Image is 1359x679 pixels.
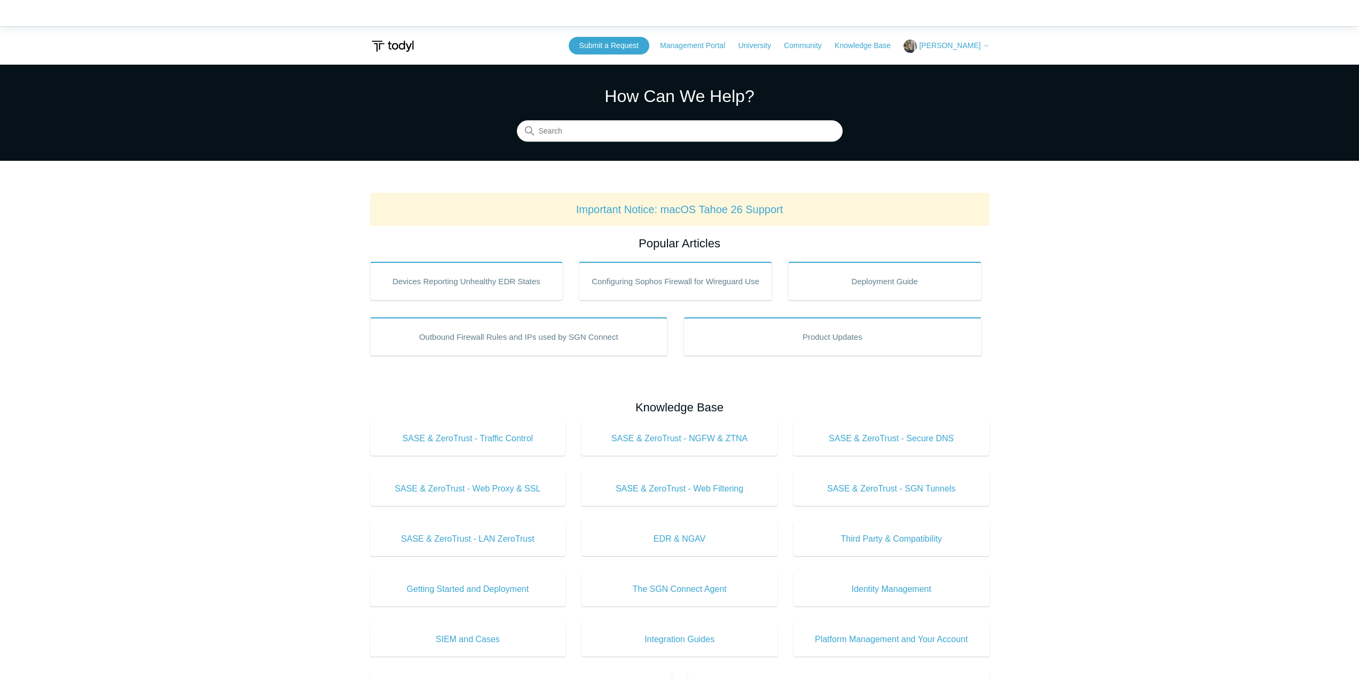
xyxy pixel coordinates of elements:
a: SIEM and Cases [370,622,566,657]
button: [PERSON_NAME] [904,40,989,53]
a: Knowledge Base [835,40,901,51]
a: Deployment Guide [788,262,981,300]
span: Getting Started and Deployment [386,583,550,596]
a: Product Updates [684,317,981,356]
a: SASE & ZeroTrust - LAN ZeroTrust [370,522,566,556]
a: SASE & ZeroTrust - Traffic Control [370,422,566,456]
span: [PERSON_NAME] [919,41,980,50]
span: SASE & ZeroTrust - Secure DNS [810,432,973,445]
span: SASE & ZeroTrust - LAN ZeroTrust [386,533,550,545]
a: SASE & ZeroTrust - NGFW & ZTNA [582,422,777,456]
span: Platform Management and Your Account [810,633,973,646]
img: Todyl Support Center Help Center home page [370,36,415,56]
span: SASE & ZeroTrust - Traffic Control [386,432,550,445]
a: Important Notice: macOS Tahoe 26 Support [576,204,783,215]
h2: Knowledge Base [370,399,989,416]
a: SASE & ZeroTrust - SGN Tunnels [794,472,989,506]
span: The SGN Connect Agent [598,583,761,596]
span: Identity Management [810,583,973,596]
a: Integration Guides [582,622,777,657]
span: SASE & ZeroTrust - SGN Tunnels [810,482,973,495]
a: SASE & ZeroTrust - Web Proxy & SSL [370,472,566,506]
a: Configuring Sophos Firewall for Wireguard Use [579,262,772,300]
span: Third Party & Compatibility [810,533,973,545]
span: EDR & NGAV [598,533,761,545]
a: The SGN Connect Agent [582,572,777,606]
a: Outbound Firewall Rules and IPs used by SGN Connect [370,317,668,356]
a: Submit a Request [569,37,649,54]
a: EDR & NGAV [582,522,777,556]
a: Third Party & Compatibility [794,522,989,556]
a: SASE & ZeroTrust - Web Filtering [582,472,777,506]
a: University [738,40,781,51]
a: SASE & ZeroTrust - Secure DNS [794,422,989,456]
span: SIEM and Cases [386,633,550,646]
a: Community [784,40,832,51]
span: SASE & ZeroTrust - Web Filtering [598,482,761,495]
a: Platform Management and Your Account [794,622,989,657]
span: SASE & ZeroTrust - NGFW & ZTNA [598,432,761,445]
h1: How Can We Help? [517,83,843,109]
span: Integration Guides [598,633,761,646]
a: Devices Reporting Unhealthy EDR States [370,262,563,300]
a: Identity Management [794,572,989,606]
span: SASE & ZeroTrust - Web Proxy & SSL [386,482,550,495]
input: Search [517,121,843,142]
a: Management Portal [660,40,736,51]
a: Getting Started and Deployment [370,572,566,606]
h2: Popular Articles [370,235,989,252]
